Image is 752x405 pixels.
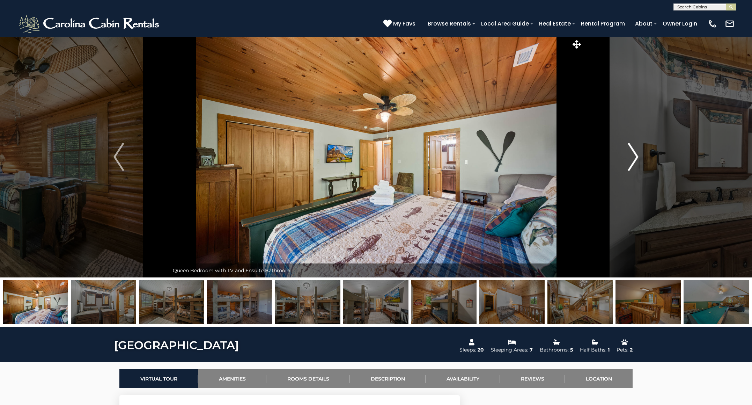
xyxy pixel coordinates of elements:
img: 169115067 [275,280,340,324]
button: Previous [68,36,169,277]
a: Availability [426,369,500,388]
img: 163278655 [207,280,272,324]
a: My Favs [383,19,417,28]
a: About [632,17,656,30]
img: mail-regular-white.png [725,19,735,29]
a: Rooms Details [266,369,350,388]
a: Amenities [198,369,266,388]
img: 169115073 [411,280,477,324]
a: Owner Login [659,17,701,30]
img: White-1-2.png [17,13,162,34]
a: Location [565,369,633,388]
button: Next [583,36,684,277]
span: My Favs [393,19,415,28]
a: Virtual Tour [119,369,198,388]
a: Browse Rentals [424,17,474,30]
img: arrow [113,143,124,171]
img: 169115072 [479,280,545,324]
img: 169102189 [547,280,613,324]
a: Rental Program [577,17,628,30]
img: 169115065 [139,280,204,324]
a: Description [350,369,426,388]
img: 163278659 [615,280,681,324]
a: Local Area Guide [478,17,532,30]
img: 169115066 [343,280,408,324]
img: 169115079 [71,280,136,324]
img: phone-regular-white.png [708,19,717,29]
div: Queen Bedroom with TV and Ensuite Bathroom [169,263,583,277]
img: 169115078 [3,280,68,324]
img: arrow [628,143,639,171]
a: Reviews [500,369,565,388]
a: Real Estate [536,17,574,30]
img: 169102209 [684,280,749,324]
